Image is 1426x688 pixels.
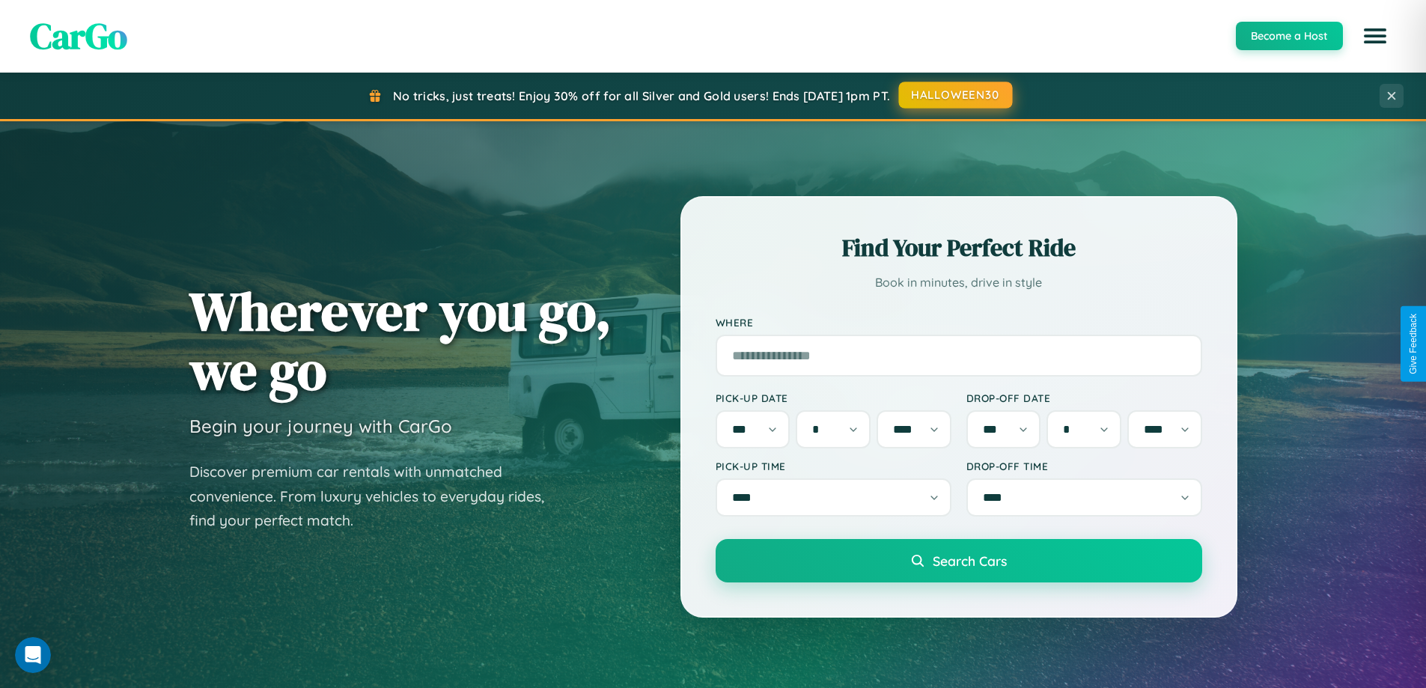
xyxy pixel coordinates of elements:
[716,316,1202,329] label: Where
[189,281,612,400] h1: Wherever you go, we go
[933,552,1007,569] span: Search Cars
[716,392,951,404] label: Pick-up Date
[966,460,1202,472] label: Drop-off Time
[716,272,1202,293] p: Book in minutes, drive in style
[716,460,951,472] label: Pick-up Time
[716,539,1202,582] button: Search Cars
[1408,314,1419,374] div: Give Feedback
[899,82,1013,109] button: HALLOWEEN30
[189,460,564,533] p: Discover premium car rentals with unmatched convenience. From luxury vehicles to everyday rides, ...
[15,637,51,673] iframe: Intercom live chat
[393,88,890,103] span: No tricks, just treats! Enjoy 30% off for all Silver and Gold users! Ends [DATE] 1pm PT.
[189,415,452,437] h3: Begin your journey with CarGo
[966,392,1202,404] label: Drop-off Date
[30,11,127,61] span: CarGo
[1354,15,1396,57] button: Open menu
[716,231,1202,264] h2: Find Your Perfect Ride
[1236,22,1343,50] button: Become a Host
